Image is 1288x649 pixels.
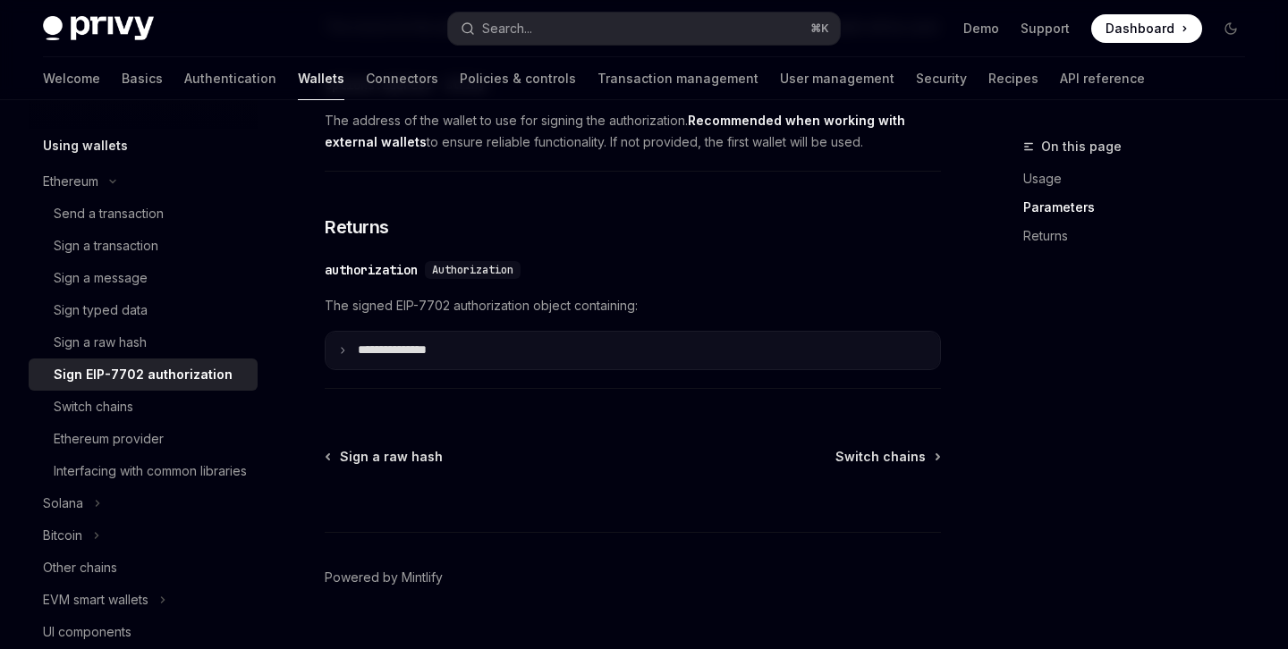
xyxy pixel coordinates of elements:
a: Transaction management [597,57,758,100]
a: Recipes [988,57,1038,100]
a: Sign a raw hash [326,448,443,466]
a: Support [1021,20,1070,38]
div: Bitcoin [43,525,82,546]
a: Sign EIP-7702 authorization [29,358,258,391]
div: Other chains [43,557,117,578]
a: Parameters [1023,193,1259,222]
span: Switch chains [835,448,926,466]
div: Sign a transaction [54,235,158,257]
span: Dashboard [1106,20,1174,38]
a: Returns [1023,222,1259,250]
div: Sign EIP-7702 authorization [54,364,233,385]
div: Sign a message [54,267,148,289]
button: EVM smart wallets [29,584,258,616]
a: Security [916,57,967,100]
a: UI components [29,616,258,648]
a: Basics [122,57,163,100]
a: Authentication [184,57,276,100]
div: Search... [482,18,532,39]
span: The signed EIP-7702 authorization object containing: [325,295,941,316]
div: Switch chains [54,396,133,417]
button: Bitcoin [29,519,258,552]
div: Sign a raw hash [54,332,147,353]
button: Ethereum [29,165,258,198]
span: Sign a raw hash [340,448,443,466]
a: User management [780,57,894,100]
div: Sign typed data [54,299,148,321]
div: authorization [325,261,418,279]
span: ⌘ K [810,21,829,36]
div: EVM smart wallets [43,589,148,611]
a: Wallets [298,57,344,100]
div: Solana [43,493,83,514]
span: Returns [325,215,389,240]
a: Switch chains [29,391,258,423]
a: Sign typed data [29,294,258,326]
div: UI components [43,621,131,643]
img: dark logo [43,16,154,41]
a: Powered by Mintlify [325,569,443,586]
a: Send a transaction [29,198,258,230]
a: Ethereum provider [29,423,258,455]
a: Connectors [366,57,438,100]
a: Switch chains [835,448,939,466]
h5: Using wallets [43,135,128,156]
span: The address of the wallet to use for signing the authorization. to ensure reliable functionality.... [325,110,941,153]
a: Welcome [43,57,100,100]
button: Toggle dark mode [1216,14,1245,43]
button: Search...⌘K [448,13,839,45]
a: Other chains [29,552,258,584]
div: Interfacing with common libraries [54,460,247,482]
div: Send a transaction [54,203,164,224]
a: Demo [963,20,999,38]
a: Interfacing with common libraries [29,455,258,487]
a: Policies & controls [460,57,576,100]
a: Usage [1023,164,1259,193]
a: Sign a transaction [29,230,258,262]
span: Authorization [432,263,513,277]
a: API reference [1060,57,1145,100]
a: Sign a message [29,262,258,294]
a: Sign a raw hash [29,326,258,358]
span: On this page [1041,136,1122,157]
button: Solana [29,487,258,519]
div: Ethereum [43,171,98,192]
div: Ethereum provider [54,428,164,450]
a: Dashboard [1091,14,1202,43]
